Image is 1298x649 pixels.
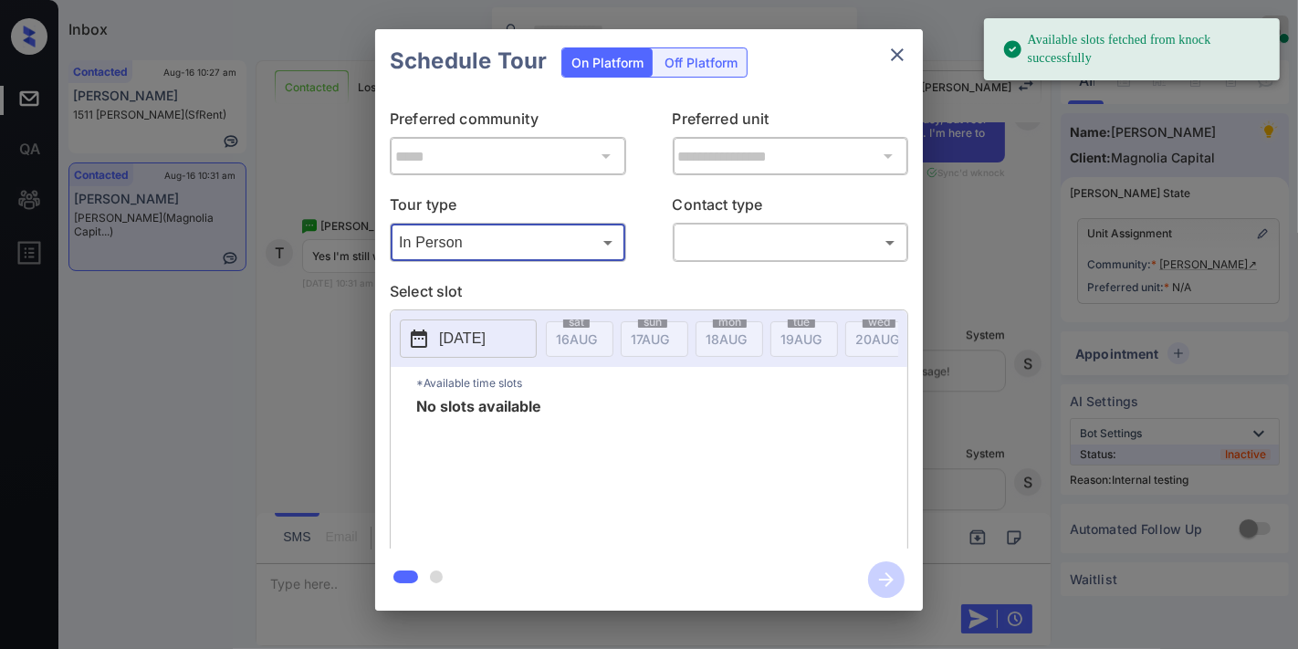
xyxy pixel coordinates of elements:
[390,108,626,137] p: Preferred community
[562,48,653,77] div: On Platform
[375,29,561,93] h2: Schedule Tour
[416,367,907,399] p: *Available time slots
[879,37,916,73] button: close
[400,319,537,358] button: [DATE]
[394,227,622,257] div: In Person
[673,194,909,223] p: Contact type
[673,108,909,137] p: Preferred unit
[439,328,486,350] p: [DATE]
[1002,24,1265,75] div: Available slots fetched from knock successfully
[416,399,541,545] span: No slots available
[655,48,747,77] div: Off Platform
[390,280,908,309] p: Select slot
[390,194,626,223] p: Tour type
